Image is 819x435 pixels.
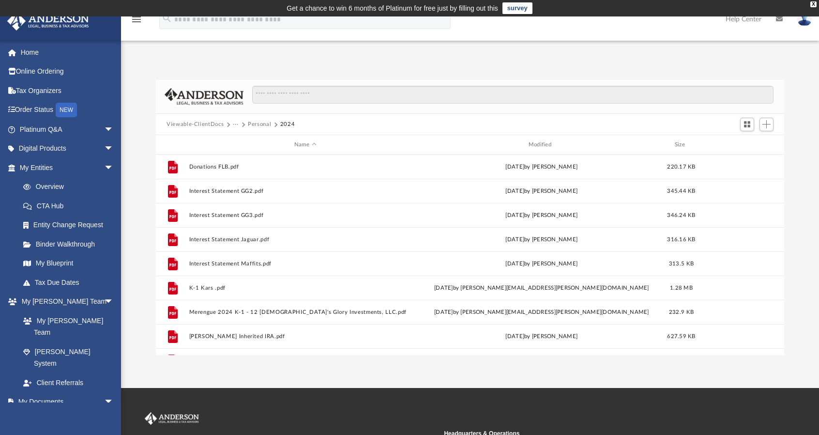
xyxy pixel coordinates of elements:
a: Digital Productsarrow_drop_down [7,139,128,158]
div: [DATE] by [PERSON_NAME] [425,332,658,341]
i: menu [131,14,142,25]
button: Interest Statement Jaguar.pdf [189,236,422,243]
a: My [PERSON_NAME] Team [14,311,119,342]
img: User Pic [797,12,812,26]
span: 346.24 KB [667,213,695,218]
div: close [810,1,817,7]
div: Name [189,140,421,149]
button: Interest Statement Maffits.pdf [189,261,422,267]
button: K-1 Kars .pdf [189,285,422,291]
button: Switch to Grid View [740,118,755,131]
div: Size [662,140,701,149]
a: My Documentsarrow_drop_down [7,392,123,412]
div: Modified [425,140,658,149]
div: NEW [56,103,77,117]
div: [DATE] by [PERSON_NAME] [425,163,658,171]
a: Home [7,43,128,62]
button: Donations FLB.pdf [189,164,422,170]
div: [DATE] by [PERSON_NAME][EMAIL_ADDRESS][PERSON_NAME][DOMAIN_NAME] [425,284,658,293]
a: Tax Due Dates [14,273,128,292]
div: Get a chance to win 6 months of Platinum for free just by filling out this [287,2,498,14]
button: ··· [233,120,239,129]
a: Platinum Q&Aarrow_drop_down [7,120,128,139]
button: Interest Statement GG2.pdf [189,188,422,194]
button: [PERSON_NAME] Inherited IRA.pdf [189,333,422,340]
img: Anderson Advisors Platinum Portal [4,12,92,31]
a: My [PERSON_NAME] Teamarrow_drop_down [7,292,123,311]
div: [DATE] by [PERSON_NAME][EMAIL_ADDRESS][PERSON_NAME][DOMAIN_NAME] [425,308,658,317]
a: CTA Hub [14,196,128,216]
span: 313.5 KB [669,261,694,266]
a: My Entitiesarrow_drop_down [7,158,128,177]
span: arrow_drop_down [104,158,123,178]
div: [DATE] by [PERSON_NAME] [425,260,658,268]
div: [DATE] by [PERSON_NAME] [425,235,658,244]
div: [DATE] by [PERSON_NAME] [425,187,658,196]
button: Personal [248,120,271,129]
button: Merengue 2024 K-1 - 12 [DEMOGRAPHIC_DATA]'s Glory Investments, LLC.pdf [189,309,422,315]
span: 316.16 KB [667,237,695,242]
div: id [705,140,773,149]
input: Search files and folders [252,86,773,104]
a: Client Referrals [14,373,123,392]
a: survey [502,2,532,14]
span: 627.59 KB [667,334,695,339]
i: search [162,13,172,24]
span: 345.44 KB [667,188,695,194]
a: Binder Walkthrough [14,234,128,254]
button: Add [759,118,774,131]
a: Tax Organizers [7,81,128,100]
span: arrow_drop_down [104,392,123,412]
span: 220.17 KB [667,164,695,170]
span: arrow_drop_down [104,120,123,140]
span: arrow_drop_down [104,292,123,312]
div: id [160,140,184,149]
a: Overview [14,177,128,197]
button: 2024 [280,120,295,129]
a: My Blueprint [14,254,123,273]
img: Anderson Advisors Platinum Portal [143,412,201,425]
a: Entity Change Request [14,216,128,235]
a: [PERSON_NAME] System [14,342,123,373]
button: Interest Statement GG3.pdf [189,212,422,218]
a: Online Ordering [7,62,128,81]
a: Order StatusNEW [7,100,128,120]
a: menu [131,18,142,25]
div: [DATE] by [PERSON_NAME] [425,211,658,220]
div: grid [156,155,784,356]
span: arrow_drop_down [104,139,123,159]
span: 232.9 KB [669,310,694,315]
button: Viewable-ClientDocs [167,120,224,129]
span: 1.28 MB [670,285,693,291]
